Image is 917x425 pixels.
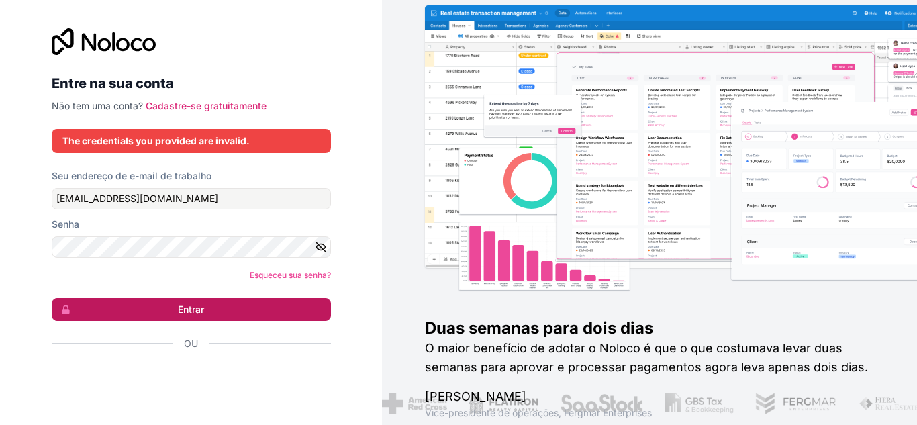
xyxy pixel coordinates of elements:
[62,134,320,148] div: The credentials you provided are invalid.
[146,100,267,111] a: Cadastre-se gratuitamente
[250,270,331,280] a: Esqueceu sua senha?
[425,407,559,418] font: Vice-presidente de operações
[52,100,143,111] font: Não tem uma conta?
[52,75,174,91] font: Entre na sua conta
[52,218,79,230] font: Senha
[178,303,204,315] font: Entrar
[425,341,868,374] font: O maior benefício de adotar o Noloco é que o que costumava levar duas semanas para aprovar e proc...
[52,188,331,209] input: Endereço de email
[184,338,198,349] font: Ou
[564,407,652,418] font: Fergmar Enterprises
[52,170,211,181] font: Seu endereço de e-mail de trabalho
[52,236,331,258] input: Senha
[425,318,653,338] font: Duas semanas para dois dias
[425,389,526,404] font: [PERSON_NAME]
[326,393,391,414] img: /ativos/cruz-vermelha-americana-BAupjrZR.png
[412,393,482,414] img: /ativos/flatiron-C8eUkumj.png
[45,365,327,395] iframe: Botão "Fazer login com o Google"
[559,407,561,418] font: ,
[52,298,331,321] button: Entrar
